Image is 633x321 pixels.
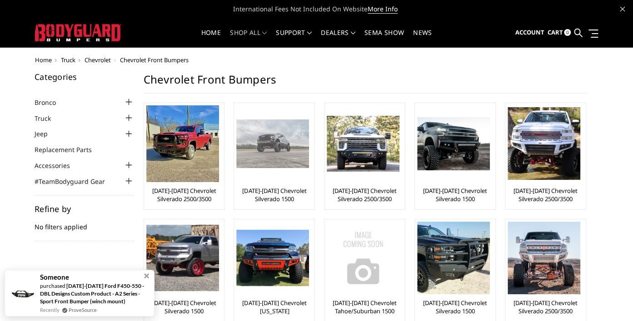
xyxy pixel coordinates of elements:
a: Bronco [35,98,67,107]
a: Jeep [35,129,59,138]
a: [DATE]-[DATE] Chevrolet Silverado 1500 [417,187,493,203]
a: News [413,30,432,47]
a: shop all [230,30,267,47]
a: [DATE]-[DATE] Chevrolet Tahoe/Suburban 1500 [327,299,403,315]
h5: Refine by [35,205,135,213]
a: [DATE]-[DATE] Chevrolet Silverado 1500 [417,299,493,315]
a: Truck [61,56,75,64]
a: [DATE]-[DATE] Ford F450-550 - DBL Designs Custom Product - A2 Series - Sport Front Bumper (winch ... [40,282,144,305]
a: Home [201,30,221,47]
span: Cart [547,28,563,36]
a: [DATE]-[DATE] Chevrolet [US_STATE] [236,299,312,315]
img: provesource social proof notification image [7,286,37,300]
span: purchased [40,282,65,289]
a: Support [276,30,312,47]
span: Chevrolet Front Bumpers [120,56,189,64]
img: BODYGUARD BUMPERS [35,24,121,41]
img: No Image [327,222,399,294]
a: Replacement Parts [35,145,103,154]
a: [DATE]-[DATE] Chevrolet Silverado 2500/3500 [508,187,583,203]
a: Cart 0 [547,20,571,45]
h1: Chevrolet Front Bumpers [144,73,587,94]
a: [DATE]-[DATE] Chevrolet Silverado 1500 [236,187,312,203]
span: Account [515,28,544,36]
a: Truck [35,114,62,123]
a: #TeamBodyguard Gear [35,177,116,186]
a: More Info [368,5,398,14]
a: No Image [327,222,403,294]
a: Account [515,20,544,45]
a: Dealers [321,30,355,47]
h5: Categories [35,73,135,81]
span: 0 [564,29,571,36]
a: Accessories [35,161,81,170]
a: [DATE]-[DATE] Chevrolet Silverado 2500/3500 [327,187,403,203]
a: [DATE]-[DATE] Chevrolet Silverado 2500/3500 [508,299,583,315]
span: Someone [40,273,69,281]
a: ProveSource [69,306,97,314]
span: Recently [40,306,60,314]
a: Home [35,56,52,64]
a: SEMA Show [364,30,404,47]
a: Chevrolet [85,56,111,64]
a: [DATE]-[DATE] Chevrolet Silverado 2500/3500 [146,187,222,203]
div: No filters applied [35,205,135,241]
a: [DATE]-[DATE] Chevrolet Silverado 1500 [146,299,222,315]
